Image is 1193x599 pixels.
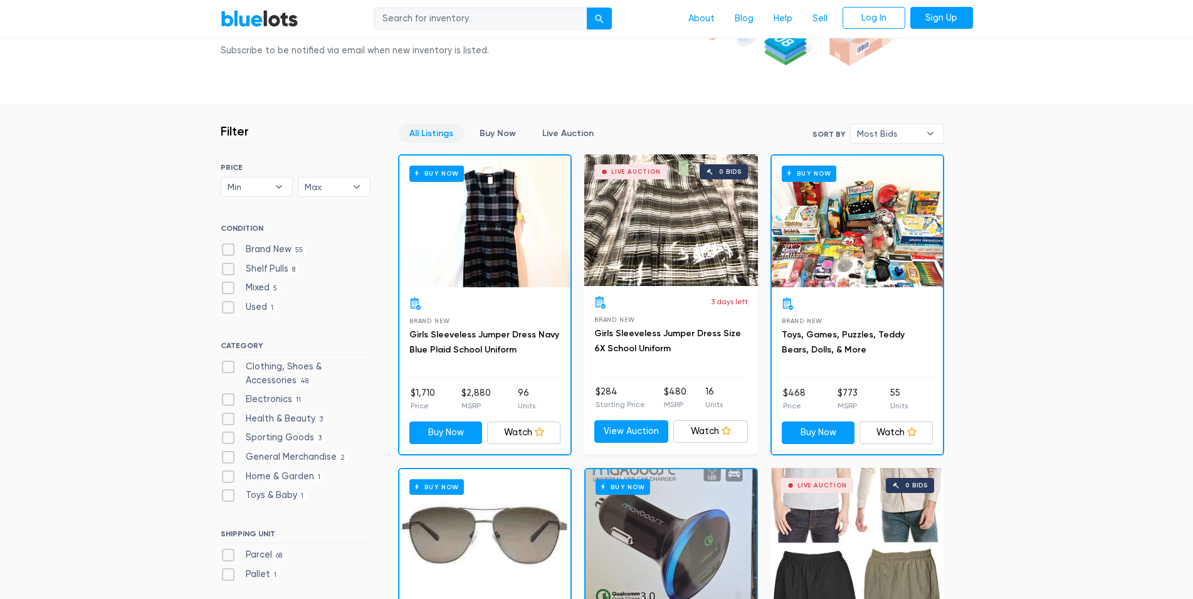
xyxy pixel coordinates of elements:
span: 8 [288,265,300,275]
li: $773 [838,386,858,411]
label: Clothing, Shoes & Accessories [221,360,371,387]
label: Electronics [221,393,305,406]
label: Parcel [221,548,286,562]
span: Most Bids [857,124,920,143]
span: Max [305,178,346,196]
label: Sort By [812,129,845,140]
span: Min [228,178,269,196]
p: Price [783,400,806,411]
a: Live Auction 0 bids [584,154,758,286]
span: 1 [270,570,281,580]
h3: Filter [221,124,249,139]
a: Buy Now [772,156,943,287]
label: Health & Beauty [221,412,327,426]
label: Used [221,300,278,314]
a: Toys, Games, Puzzles, Teddy Bears, Dolls, & More [782,329,905,355]
a: Blog [725,7,764,31]
label: General Merchandise [221,450,349,464]
p: Starting Price [596,399,645,410]
span: 11 [292,395,305,405]
a: Buy Now [409,421,483,444]
span: 1 [314,472,325,482]
span: 55 [292,245,307,255]
input: Search for inventory [374,8,587,30]
a: Sign Up [910,7,973,29]
h6: CATEGORY [221,341,371,355]
p: 3 days left [711,296,748,307]
span: 5 [270,284,281,294]
label: Shelf Pulls [221,262,300,276]
a: Buy Now [782,421,855,444]
h6: Buy Now [409,166,464,181]
b: ▾ [917,124,943,143]
h6: Buy Now [596,479,650,495]
label: Toys & Baby [221,489,308,502]
label: Pallet [221,568,281,581]
a: Buy Now [399,156,570,287]
div: Live Auction [611,169,661,175]
div: 0 bids [905,482,928,489]
p: MSRP [664,399,686,410]
p: Units [518,400,535,411]
li: $2,880 [461,386,491,411]
div: Live Auction [797,482,847,489]
h6: Buy Now [409,479,464,495]
h6: SHIPPING UNIT [221,529,371,543]
p: MSRP [461,400,491,411]
span: 3 [314,434,326,444]
a: Watch [859,421,933,444]
div: 0 bids [719,169,742,175]
p: MSRP [838,400,858,411]
div: Subscribe to be notified via email when new inventory is listed. [221,44,493,58]
p: Price [411,400,435,411]
span: 1 [267,303,278,313]
a: Buy Now [469,124,527,143]
label: Home & Garden [221,470,325,484]
a: Girls Sleeveless Jumper Dress Size 6X School Uniform [594,328,741,354]
span: Brand New [594,316,635,323]
span: 2 [337,453,349,463]
span: 1 [297,492,308,502]
li: $480 [664,385,686,410]
a: Girls Sleeveless Jumper Dress Navy Blue Plaid School Uniform [409,329,559,355]
a: Watch [673,420,748,443]
a: Sell [802,7,838,31]
p: Units [890,400,908,411]
a: Live Auction [532,124,604,143]
p: Units [705,399,723,410]
span: 3 [315,415,327,425]
li: 55 [890,386,908,411]
a: Help [764,7,802,31]
span: 48 [297,376,313,386]
b: ▾ [266,178,292,196]
li: 16 [705,385,723,410]
a: BlueLots [221,9,298,28]
h6: Buy Now [782,166,836,181]
label: Sporting Goods [221,431,326,445]
li: $1,710 [411,386,435,411]
span: Brand New [409,317,450,324]
b: ▾ [344,178,370,196]
a: About [678,7,725,31]
h6: PRICE [221,163,371,172]
a: All Listings [399,124,464,143]
label: Brand New [221,243,307,257]
span: Brand New [782,317,822,324]
label: Mixed [221,281,281,295]
li: $284 [596,385,645,410]
span: 68 [272,551,286,561]
li: $468 [783,386,806,411]
a: Watch [487,421,560,444]
a: Log In [843,7,905,29]
a: View Auction [594,420,669,443]
h6: CONDITION [221,224,371,238]
li: 96 [518,386,535,411]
